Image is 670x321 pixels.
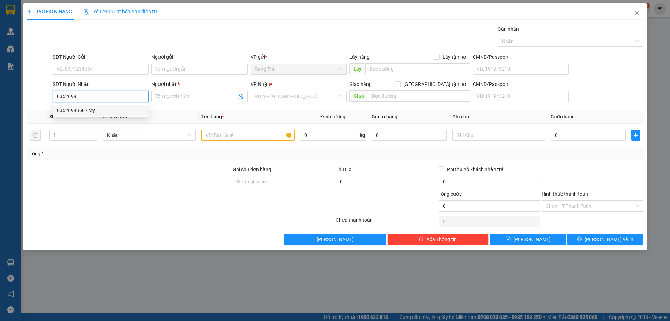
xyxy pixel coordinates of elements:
[151,53,247,61] div: Người gửi
[372,130,447,141] input: 0
[67,6,83,13] span: Nhận:
[452,130,545,141] input: Ghi Chú
[567,234,643,245] button: printer[PERSON_NAME] và In
[449,110,548,124] th: Ghi chú
[513,235,551,243] span: [PERSON_NAME]
[542,191,588,197] label: Hình thức thanh toán
[349,63,365,74] span: Lấy
[401,80,470,88] span: [GEOGRAPHIC_DATA] tận nơi
[627,3,647,23] button: Close
[336,167,352,172] span: Thu Hộ
[577,236,582,242] span: printer
[67,22,137,30] div: [PERSON_NAME]
[83,9,89,15] img: icon
[27,9,72,14] span: TẠO ĐƠN HÀNG
[387,234,489,245] button: deleteXóa Thông tin
[440,53,470,61] span: Lấy tận nơi
[632,132,640,138] span: plus
[233,176,334,187] input: Ghi chú đơn hàng
[6,14,62,23] div: Phượng
[53,105,149,116] div: 0352699360 - My
[439,191,462,197] span: Tổng cước
[490,234,566,245] button: save[PERSON_NAME]
[107,130,192,140] span: Khác
[349,90,368,102] span: Giao
[6,23,62,32] div: 0987193102
[30,130,41,141] button: delete
[317,235,354,243] span: [PERSON_NAME]
[498,26,519,32] label: Gán nhãn
[201,130,294,141] input: VD: Bàn, Ghế
[506,236,511,242] span: save
[551,114,575,119] span: Cước hàng
[27,9,32,14] span: plus
[6,6,62,14] div: Bang Tra
[251,53,347,61] div: VP gửi
[30,150,259,158] div: Tổng: 1
[444,166,506,173] span: Phí thu hộ khách nhận trả
[349,54,370,60] span: Lấy hàng
[631,130,640,141] button: plus
[634,10,640,16] span: close
[426,235,457,243] span: Xóa Thông tin
[238,94,244,99] span: user-add
[359,130,366,141] span: kg
[5,45,16,52] span: CR :
[349,81,372,87] span: Giao hàng
[251,81,270,87] span: VP Nhận
[151,80,247,88] div: Người nhận
[473,80,569,88] div: CMND/Passport
[6,7,17,14] span: Gửi:
[67,30,137,40] div: 0965002589
[321,114,345,119] span: Định lượng
[473,53,569,61] div: CMND/Passport
[368,90,470,102] input: Dọc đường
[365,63,470,74] input: Dọc đường
[67,6,137,22] div: [GEOGRAPHIC_DATA]
[53,80,149,88] div: SĐT Người Nhận
[49,114,55,119] span: SL
[57,107,144,114] div: 0352699360 - My
[53,53,149,61] div: SĐT Người Gửi
[585,235,633,243] span: [PERSON_NAME] và In
[201,114,224,119] span: Tên hàng
[5,44,63,52] div: 60.000
[372,114,397,119] span: Giá trị hàng
[335,216,438,228] div: Chưa thanh toán
[255,64,342,74] span: Bang Tra
[284,234,386,245] button: [PERSON_NAME]
[233,167,271,172] label: Ghi chú đơn hàng
[419,236,424,242] span: delete
[83,9,157,14] span: Yêu cầu xuất hóa đơn điện tử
